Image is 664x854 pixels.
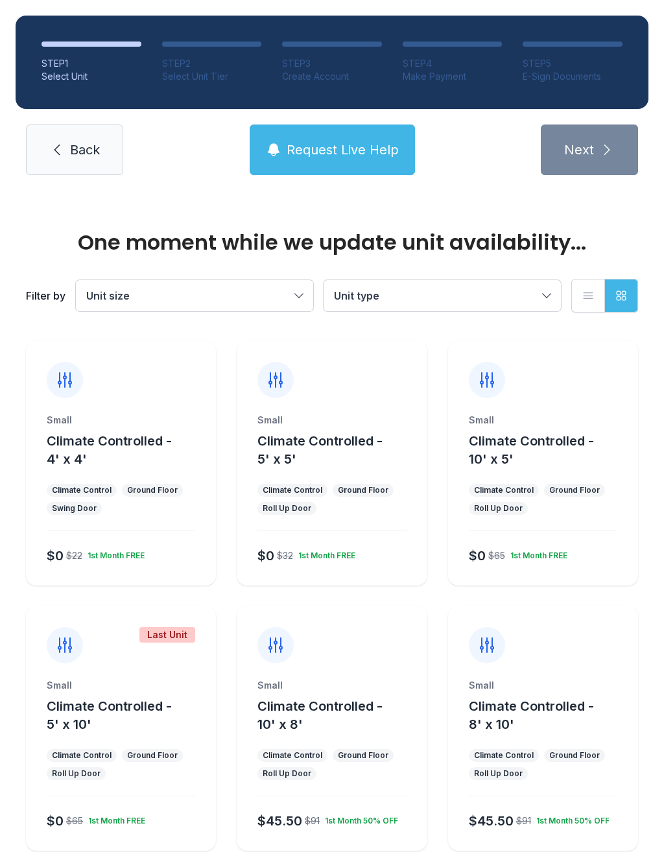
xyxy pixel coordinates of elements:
[127,485,178,495] div: Ground Floor
[263,768,311,779] div: Roll Up Door
[257,547,274,565] div: $0
[305,814,320,827] div: $91
[469,432,633,468] button: Climate Controlled - 10' x 5'
[139,627,195,643] div: Last Unit
[523,57,622,70] div: STEP 5
[76,280,313,311] button: Unit size
[86,289,130,302] span: Unit size
[257,432,421,468] button: Climate Controlled - 5' x 5'
[82,545,145,561] div: 1st Month FREE
[47,432,211,468] button: Climate Controlled - 4' x 4'
[66,814,83,827] div: $65
[47,433,172,467] span: Climate Controlled - 4' x 4'
[83,811,145,826] div: 1st Month FREE
[403,70,503,83] div: Make Payment
[257,679,406,692] div: Small
[469,414,617,427] div: Small
[282,70,382,83] div: Create Account
[338,750,388,761] div: Ground Floor
[516,814,531,827] div: $91
[41,70,141,83] div: Select Unit
[320,811,398,826] div: 1st Month 50% OFF
[257,433,383,467] span: Climate Controlled - 5' x 5'
[47,547,64,565] div: $0
[469,698,594,732] span: Climate Controlled - 8' x 10'
[549,750,600,761] div: Ground Floor
[505,545,567,561] div: 1st Month FREE
[474,485,534,495] div: Climate Control
[52,485,112,495] div: Climate Control
[47,812,64,830] div: $0
[257,414,406,427] div: Small
[403,57,503,70] div: STEP 4
[263,485,322,495] div: Climate Control
[564,141,594,159] span: Next
[47,697,211,733] button: Climate Controlled - 5' x 10'
[263,750,322,761] div: Climate Control
[488,549,505,562] div: $65
[549,485,600,495] div: Ground Floor
[531,811,610,826] div: 1st Month 50% OFF
[469,433,594,467] span: Climate Controlled - 10' x 5'
[257,698,383,732] span: Climate Controlled - 10' x 8'
[162,57,262,70] div: STEP 2
[324,280,561,311] button: Unit type
[47,679,195,692] div: Small
[47,698,172,732] span: Climate Controlled - 5' x 10'
[162,70,262,83] div: Select Unit Tier
[334,289,379,302] span: Unit type
[277,549,293,562] div: $32
[127,750,178,761] div: Ground Floor
[469,547,486,565] div: $0
[474,503,523,514] div: Roll Up Door
[263,503,311,514] div: Roll Up Door
[469,697,633,733] button: Climate Controlled - 8' x 10'
[70,141,100,159] span: Back
[66,549,82,562] div: $22
[338,485,388,495] div: Ground Floor
[469,679,617,692] div: Small
[26,288,65,303] div: Filter by
[257,812,302,830] div: $45.50
[282,57,382,70] div: STEP 3
[52,768,101,779] div: Roll Up Door
[474,768,523,779] div: Roll Up Door
[52,503,97,514] div: Swing Door
[287,141,399,159] span: Request Live Help
[474,750,534,761] div: Climate Control
[257,697,421,733] button: Climate Controlled - 10' x 8'
[293,545,355,561] div: 1st Month FREE
[26,232,638,253] div: One moment while we update unit availability...
[47,414,195,427] div: Small
[41,57,141,70] div: STEP 1
[523,70,622,83] div: E-Sign Documents
[469,812,514,830] div: $45.50
[52,750,112,761] div: Climate Control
